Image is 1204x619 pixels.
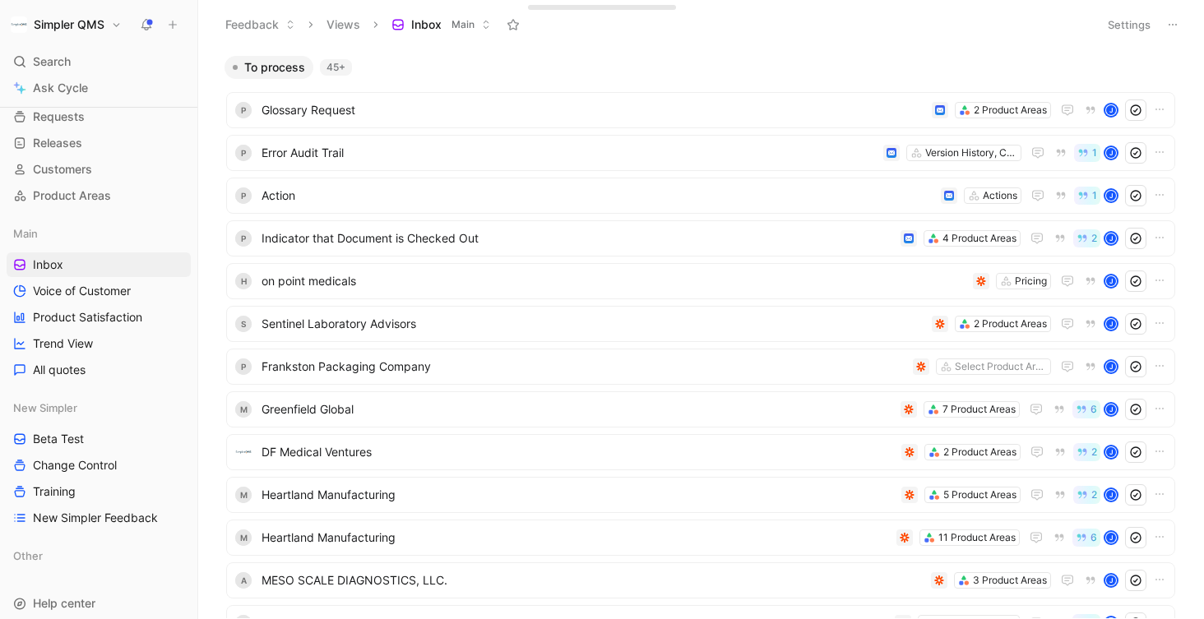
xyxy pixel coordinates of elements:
[7,543,191,568] div: Other
[262,528,890,547] span: Heartland Manufacturing
[1105,532,1117,543] div: J
[262,314,925,334] span: Sentinel Laboratory Advisors
[1105,190,1117,201] div: J
[33,187,111,204] span: Product Areas
[7,395,191,420] div: New Simpler
[235,273,252,289] div: H
[1091,233,1097,243] span: 2
[13,400,77,416] span: New Simpler
[235,401,252,418] div: M
[7,305,191,330] a: Product Satisfaction
[942,401,1016,418] div: 7 Product Areas
[938,529,1016,546] div: 11 Product Areas
[973,572,1047,589] div: 3 Product Areas
[1092,148,1097,158] span: 1
[262,442,895,462] span: DF Medical Ventures
[942,230,1016,247] div: 4 Product Areas
[7,331,191,356] a: Trend View
[33,335,93,352] span: Trend View
[226,220,1175,256] a: PIndicator that Document is Checked Out4 Product Areas2J
[1105,575,1117,586] div: J
[262,100,925,120] span: Glossary Request
[235,529,252,546] div: M
[943,444,1016,460] div: 2 Product Areas
[7,591,191,616] div: Help center
[1092,191,1097,201] span: 1
[7,221,191,382] div: MainInboxVoice of CustomerProduct SatisfactionTrend ViewAll quotes
[974,316,1047,332] div: 2 Product Areas
[7,131,191,155] a: Releases
[983,187,1017,204] div: Actions
[262,229,894,248] span: Indicator that Document is Checked Out
[925,145,1017,161] div: Version History, Change History, Audit Trail
[955,358,1047,375] div: Select Product Areas
[1105,446,1117,458] div: J
[226,92,1175,128] a: PGlossary Request2 Product AreasJ
[1091,533,1097,543] span: 6
[225,56,313,79] button: To process
[33,510,158,526] span: New Simpler Feedback
[226,477,1175,513] a: MHeartland Manufacturing5 Product Areas2J
[235,316,252,332] div: S
[235,230,252,247] div: P
[1074,144,1100,162] button: 1
[7,104,191,129] a: Requests
[235,487,252,503] div: M
[1073,486,1100,504] button: 2
[33,283,131,299] span: Voice of Customer
[1072,529,1100,547] button: 6
[7,13,126,36] button: Simpler QMSSimpler QMS
[226,135,1175,171] a: PError Audit TrailVersion History, Change History, Audit Trail1J
[7,252,191,277] a: Inbox
[11,16,27,33] img: Simpler QMS
[1105,104,1117,116] div: J
[1105,233,1117,244] div: J
[7,427,191,451] a: Beta Test
[235,358,252,375] div: P
[33,161,92,178] span: Customers
[1105,318,1117,330] div: J
[235,572,252,589] div: A
[1105,275,1117,287] div: J
[262,485,895,505] span: Heartland Manufacturing
[974,102,1047,118] div: 2 Product Areas
[1015,273,1047,289] div: Pricing
[1073,443,1100,461] button: 2
[226,349,1175,385] a: PFrankston Packaging CompanySelect Product AreasJ
[244,59,305,76] span: To process
[943,487,1016,503] div: 5 Product Areas
[226,178,1175,214] a: PActionActions1J
[33,109,85,125] span: Requests
[226,562,1175,598] a: AMESO SCALE DIAGNOSTICS, LLC.3 Product AreasJ
[226,434,1175,470] a: logoDF Medical Ventures2 Product Areas2J
[33,256,63,273] span: Inbox
[33,596,95,610] span: Help center
[7,183,191,208] a: Product Areas
[7,506,191,530] a: New Simpler Feedback
[33,431,84,447] span: Beta Test
[7,157,191,182] a: Customers
[262,570,924,590] span: MESO SCALE DIAGNOSTICS, LLC.
[1072,400,1100,418] button: 6
[7,76,191,100] a: Ask Cycle
[7,358,191,382] a: All quotes
[262,271,966,291] span: on point medicals
[1091,490,1097,500] span: 2
[33,309,142,326] span: Product Satisfaction
[7,395,191,530] div: New SimplerBeta TestChange ControlTrainingNew Simpler Feedback
[235,187,252,204] div: P
[411,16,442,33] span: Inbox
[7,279,191,303] a: Voice of Customer
[1105,361,1117,372] div: J
[33,362,86,378] span: All quotes
[1105,147,1117,159] div: J
[34,17,104,32] h1: Simpler QMS
[7,543,191,573] div: Other
[13,547,43,564] span: Other
[1091,404,1097,414] span: 6
[33,457,117,473] span: Change Control
[1100,13,1158,36] button: Settings
[1073,229,1100,247] button: 2
[1074,187,1100,205] button: 1
[319,12,368,37] button: Views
